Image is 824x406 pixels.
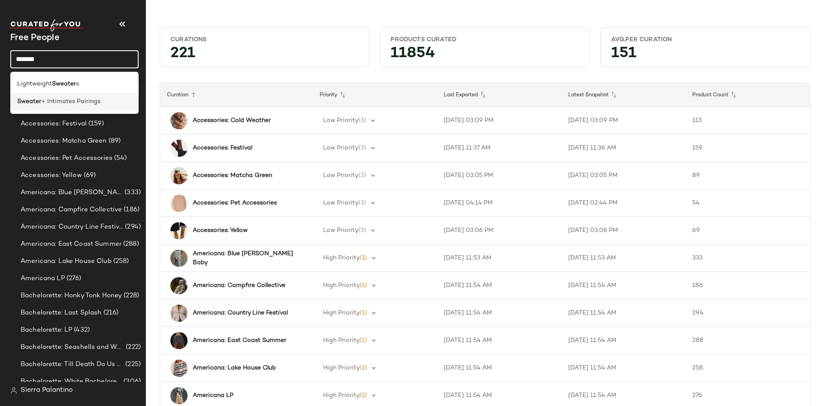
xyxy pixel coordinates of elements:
[323,310,360,316] span: High Priority
[360,255,367,261] span: (1)
[170,167,188,184] img: 99064768_031_a
[323,172,358,179] span: Low Priority
[170,277,188,294] img: 100714385_237_0
[112,256,129,266] span: (258)
[193,336,286,345] b: Americana: East Coast Summer
[323,200,358,206] span: Low Priority
[124,342,141,352] span: (222)
[193,143,252,153] b: Accessories: Festival
[561,83,686,107] th: Latest Snapshot
[193,308,288,317] b: Americana: Country Line Festival
[437,354,561,382] td: [DATE] 11:54 AM
[323,227,358,234] span: Low Priority
[72,325,90,335] span: (432)
[193,281,285,290] b: Americana: Campfire Collective
[122,377,141,387] span: (306)
[170,305,188,322] img: 93911964_010_0
[561,162,686,189] td: [DATE] 03:05 PM
[358,200,366,206] span: (3)
[170,112,188,129] img: 101899219_011_b
[193,116,271,125] b: Accessories: Cold Weather
[437,107,561,134] td: [DATE] 03:09 PM
[82,171,96,180] span: (69)
[360,282,367,289] span: (1)
[685,354,810,382] td: 258
[561,189,686,217] td: [DATE] 02:44 PM
[21,385,73,396] span: Sierra Palantino
[87,119,104,129] span: (159)
[358,145,366,151] span: (3)
[21,377,122,387] span: Bachelorette: White Bachelorette Outfits
[561,354,686,382] td: [DATE] 11:54 AM
[360,392,367,399] span: (1)
[121,239,139,249] span: (288)
[122,205,139,215] span: (186)
[685,83,810,107] th: Product Count
[21,171,82,180] span: Accessories: Yellow
[437,189,561,217] td: [DATE] 04:14 PM
[41,97,100,106] span: + Intimates Pairings
[561,299,686,327] td: [DATE] 11:54 AM
[21,119,87,129] span: Accessories: Festival
[360,365,367,371] span: (1)
[384,47,586,63] div: 11854
[313,83,437,107] th: Priority
[561,134,686,162] td: [DATE] 11:36 AM
[561,244,686,272] td: [DATE] 11:53 AM
[21,360,124,369] span: Bachelorette: Till Death Do Us Party
[112,153,127,163] span: (54)
[21,308,102,318] span: Bachelorette: Last Splash
[685,189,810,217] td: 54
[102,308,119,318] span: (216)
[170,195,188,212] img: 95815080_004_b
[611,36,800,44] div: Avg.per Curation
[437,134,561,162] td: [DATE] 11:37 AM
[193,391,233,400] b: Americana LP
[358,117,366,124] span: (3)
[685,217,810,244] td: 69
[123,188,141,198] span: (333)
[437,299,561,327] td: [DATE] 11:54 AM
[561,272,686,299] td: [DATE] 11:54 AM
[17,97,41,106] b: Sweater
[164,47,366,63] div: 221
[437,244,561,272] td: [DATE] 11:53 AM
[685,244,810,272] td: 333
[107,136,121,146] span: (89)
[323,145,358,151] span: Low Priority
[323,392,360,399] span: High Priority
[193,363,276,372] b: Americana: Lake House Club
[437,162,561,189] td: [DATE] 03:05 PM
[21,256,112,266] span: Americana: Lake House Club
[561,107,686,134] td: [DATE] 03:09 PM
[21,205,122,215] span: Americana: Campfire Collective
[360,310,367,316] span: (1)
[323,117,358,124] span: Low Priority
[124,360,141,369] span: (225)
[604,47,806,63] div: 151
[685,272,810,299] td: 186
[193,249,297,267] b: Americana: Blue [PERSON_NAME] Baby
[21,325,72,335] span: Bachelorette: LP
[170,36,359,44] div: Curations
[685,162,810,189] td: 89
[358,227,366,234] span: (3)
[561,217,686,244] td: [DATE] 03:06 PM
[10,19,83,31] img: cfy_white_logo.C9jOOHJF.svg
[193,226,248,235] b: Accessories: Yellow
[123,222,141,232] span: (294)
[437,272,561,299] td: [DATE] 11:54 AM
[685,134,810,162] td: 159
[358,172,366,179] span: (3)
[437,217,561,244] td: [DATE] 03:06 PM
[685,299,810,327] td: 294
[21,239,121,249] span: Americana: East Coast Summer
[21,274,65,284] span: Americana LP
[437,327,561,354] td: [DATE] 11:54 AM
[65,274,82,284] span: (276)
[323,337,360,344] span: High Priority
[21,342,124,352] span: Bachelorette: Seashells and Wedding Bells
[437,83,561,107] th: Last Exported
[21,153,112,163] span: Accessories: Pet Accessories
[170,387,188,404] img: 96191242_040_0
